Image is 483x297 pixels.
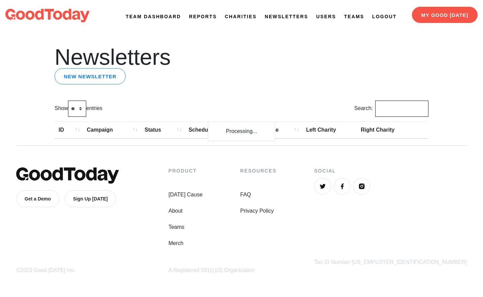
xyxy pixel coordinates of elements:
[334,178,351,195] a: Facebook
[240,191,277,199] a: FAQ
[168,239,202,247] a: Merch
[55,101,102,117] label: Show entries
[302,122,357,139] th: Left Charity
[5,9,90,22] img: logo-dark-da6b47b19159aada33782b937e4e11ca563a98e0ec6b0b8896e274de7198bfd4.svg
[319,183,326,190] img: Twitter
[357,122,417,139] th: Right Charity
[314,258,467,266] div: Tax ID Number [US_EMPLOYER_IDENTIFICATION_NUMBER]
[55,46,428,68] h1: Newsletters
[240,207,277,215] a: Privacy Policy
[55,122,83,139] th: ID
[265,13,308,20] a: Newsletters
[354,101,428,117] label: Search:
[314,178,331,195] a: Twitter
[168,167,202,174] h4: Product
[258,122,302,139] th: Cause
[372,13,396,20] a: Logout
[55,68,126,84] a: New newsletter
[83,122,141,139] th: Campaign
[240,167,277,174] h4: Resources
[189,13,217,20] a: Reports
[140,122,185,139] th: Status
[168,266,314,274] div: A Registered 501(c)(3) Organization
[168,191,202,199] a: [DATE] Cause
[314,167,467,174] h4: Social
[344,13,364,20] a: Teams
[168,223,202,231] a: Teams
[225,13,257,20] a: Charities
[412,7,478,23] a: My Good [DATE]
[316,13,336,20] a: Users
[208,122,275,141] div: Processing...
[339,183,346,190] img: Facebook
[65,190,116,207] a: Sign Up [DATE]
[16,190,59,207] a: Get a Demo
[168,207,202,215] a: About
[126,13,181,20] a: Team Dashboard
[16,167,119,184] img: GoodToday
[68,101,86,117] select: Showentries
[16,266,168,274] div: ©2023 Good [DATE] Inc.
[375,101,428,117] input: Search:
[358,183,365,190] img: Instagram
[185,122,258,139] th: Scheduled For
[353,178,370,195] a: Instagram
